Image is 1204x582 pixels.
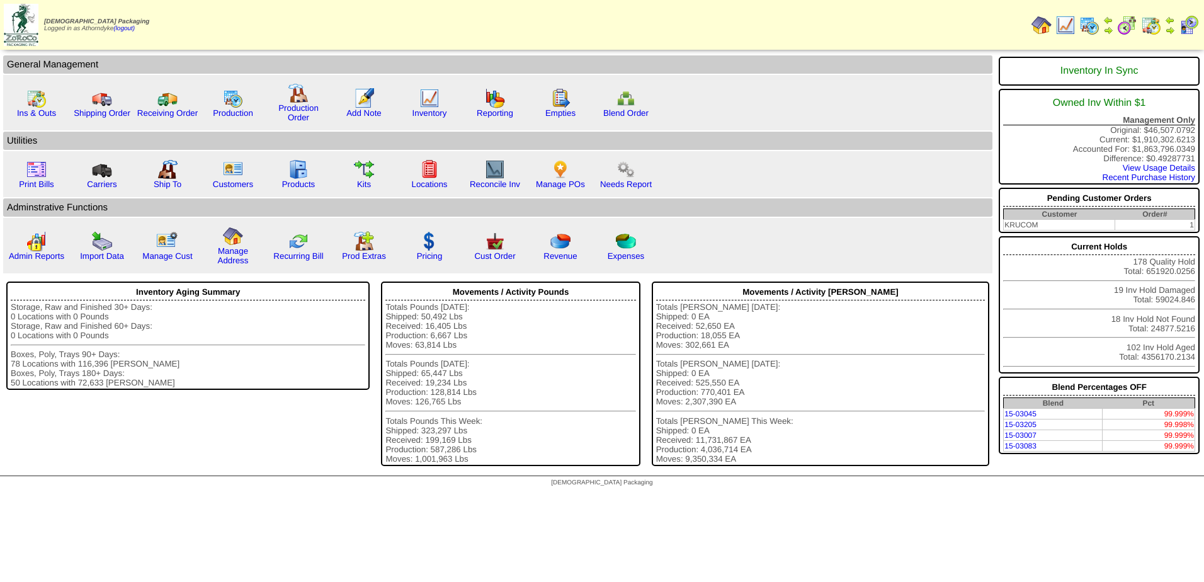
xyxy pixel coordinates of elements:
[1141,15,1161,35] img: calendarinout.gif
[142,251,192,261] a: Manage Cust
[485,231,505,251] img: cust_order.png
[1004,409,1036,418] a: 15-03045
[385,302,635,464] div: Totals Pounds [DATE]: Shipped: 50,492 Lbs Received: 16,405 Lbs Production: 6,667 Lbs Moves: 63,81...
[1102,398,1195,409] th: Pct
[157,88,178,108] img: truck2.gif
[1004,209,1115,220] th: Customer
[26,231,47,251] img: graph2.png
[1115,220,1195,231] td: 1
[354,88,374,108] img: orders.gif
[419,231,440,251] img: dollar.gif
[1055,15,1076,35] img: line_graph.gif
[9,251,64,261] a: Admin Reports
[536,180,585,189] a: Manage POs
[999,236,1200,374] div: 178 Quality Hold Total: 651920.0256 19 Inv Hold Damaged Total: 59024.846 18 Inv Hold Not Found To...
[156,231,179,251] img: managecust.png
[385,284,635,300] div: Movements / Activity Pounds
[1004,220,1115,231] td: KRUCOM
[213,180,253,189] a: Customers
[417,251,443,261] a: Pricing
[1003,239,1195,255] div: Current Holds
[616,159,636,180] img: workflow.png
[656,302,985,464] div: Totals [PERSON_NAME] [DATE]: Shipped: 0 EA Received: 52,650 EA Production: 18,055 EA Moves: 302,6...
[19,180,54,189] a: Print Bills
[1103,25,1113,35] img: arrowright.gif
[1115,209,1195,220] th: Order#
[1165,25,1175,35] img: arrowright.gif
[288,159,309,180] img: cabinet.gif
[1004,442,1036,450] a: 15-03083
[550,88,571,108] img: workorder.gif
[551,479,652,486] span: [DEMOGRAPHIC_DATA] Packaging
[288,231,309,251] img: reconcile.gif
[608,251,645,261] a: Expenses
[1123,163,1195,173] a: View Usage Details
[137,108,198,118] a: Receiving Order
[11,302,365,387] div: Storage, Raw and Finished 30+ Days: 0 Locations with 0 Pounds Storage, Raw and Finished 60+ Days:...
[656,284,985,300] div: Movements / Activity [PERSON_NAME]
[1165,15,1175,25] img: arrowleft.gif
[44,18,149,25] span: [DEMOGRAPHIC_DATA] Packaging
[11,284,365,300] div: Inventory Aging Summary
[223,88,243,108] img: calendarprod.gif
[412,108,447,118] a: Inventory
[1103,173,1195,182] a: Recent Purchase History
[213,108,253,118] a: Production
[1031,15,1052,35] img: home.gif
[273,251,323,261] a: Recurring Bill
[154,180,181,189] a: Ship To
[44,18,149,32] span: Logged in as Athorndyke
[74,108,130,118] a: Shipping Order
[1102,430,1195,441] td: 99.999%
[26,159,47,180] img: invoice2.gif
[600,180,652,189] a: Needs Report
[80,251,124,261] a: Import Data
[288,83,309,103] img: factory.gif
[342,251,386,261] a: Prod Extras
[87,180,116,189] a: Carriers
[616,231,636,251] img: pie_chart2.png
[218,246,249,265] a: Manage Address
[477,108,513,118] a: Reporting
[603,108,649,118] a: Blend Order
[999,89,1200,185] div: Original: $46,507.0792 Current: $1,910,302.6213 Accounted For: $1,863,796.0349 Difference: $0.492...
[550,231,571,251] img: pie_chart.png
[1079,15,1099,35] img: calendarprod.gif
[17,108,56,118] a: Ins & Outs
[3,198,992,217] td: Adminstrative Functions
[1004,431,1036,440] a: 15-03007
[1004,420,1036,429] a: 15-03205
[419,88,440,108] img: line_graph.gif
[92,231,112,251] img: import.gif
[545,108,576,118] a: Empties
[357,180,371,189] a: Kits
[1179,15,1199,35] img: calendarcustomer.gif
[354,159,374,180] img: workflow.gif
[550,159,571,180] img: po.png
[113,25,135,32] a: (logout)
[543,251,577,261] a: Revenue
[1102,409,1195,419] td: 99.999%
[354,231,374,251] img: prodextras.gif
[419,159,440,180] img: locations.gif
[470,180,520,189] a: Reconcile Inv
[282,180,315,189] a: Products
[223,226,243,246] img: home.gif
[485,159,505,180] img: line_graph2.gif
[346,108,382,118] a: Add Note
[411,180,447,189] a: Locations
[1003,91,1195,115] div: Owned Inv Within $1
[278,103,319,122] a: Production Order
[1003,59,1195,83] div: Inventory In Sync
[157,159,178,180] img: factory2.gif
[1003,379,1195,396] div: Blend Percentages OFF
[1003,190,1195,207] div: Pending Customer Orders
[3,55,992,74] td: General Management
[616,88,636,108] img: network.png
[1004,398,1103,409] th: Blend
[92,88,112,108] img: truck.gif
[1003,115,1195,125] div: Management Only
[485,88,505,108] img: graph.gif
[26,88,47,108] img: calendarinout.gif
[1103,15,1113,25] img: arrowleft.gif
